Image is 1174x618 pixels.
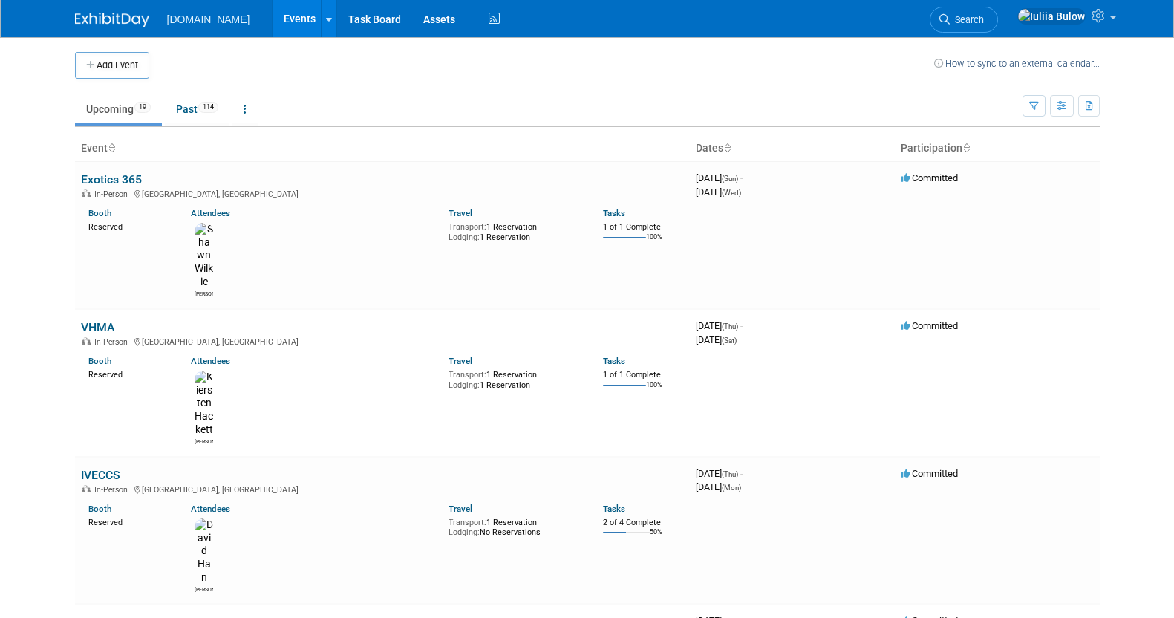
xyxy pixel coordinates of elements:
span: 114 [198,102,218,113]
td: 100% [646,233,662,253]
img: Iuliia Bulow [1017,8,1086,25]
span: Committed [901,468,958,479]
a: Attendees [191,208,230,218]
a: Tasks [603,208,625,218]
a: Booth [88,356,111,366]
span: [DATE] [696,186,741,198]
a: Travel [449,208,472,218]
div: 2 of 4 Complete [603,518,684,528]
button: Add Event [75,52,149,79]
span: (Sat) [722,336,737,345]
span: Lodging: [449,527,480,537]
a: Travel [449,504,472,514]
a: Attendees [191,356,230,366]
td: 50% [650,528,662,548]
a: Booth [88,208,111,218]
a: Sort by Start Date [723,142,731,154]
span: Committed [901,172,958,183]
span: 19 [134,102,151,113]
span: Lodging: [449,232,480,242]
span: Transport: [449,370,486,380]
div: 1 of 1 Complete [603,222,684,232]
img: Kiersten Hackett [195,371,213,437]
div: Reserved [88,219,169,232]
div: Reserved [88,367,169,380]
span: (Mon) [722,484,741,492]
span: Search [950,14,984,25]
div: 1 Reservation 1 Reservation [449,367,581,390]
a: Sort by Event Name [108,142,115,154]
th: Event [75,136,690,161]
a: VHMA [81,320,114,334]
span: (Sun) [722,175,738,183]
span: (Thu) [722,322,738,331]
span: (Thu) [722,470,738,478]
span: [DATE] [696,172,743,183]
span: In-Person [94,337,132,347]
div: [GEOGRAPHIC_DATA], [GEOGRAPHIC_DATA] [81,483,684,495]
th: Participation [895,136,1100,161]
td: 100% [646,381,662,401]
a: How to sync to an external calendar... [934,58,1100,69]
span: (Wed) [722,189,741,197]
a: Past114 [165,95,229,123]
span: In-Person [94,189,132,199]
img: Shawn Wilkie [195,223,213,289]
div: David Han [195,585,213,593]
a: Tasks [603,504,625,514]
span: Transport: [449,518,486,527]
img: ExhibitDay [75,13,149,27]
a: Search [930,7,998,33]
a: Travel [449,356,472,366]
img: David Han [195,518,213,585]
a: Upcoming19 [75,95,162,123]
a: Attendees [191,504,230,514]
span: Transport: [449,222,486,232]
span: [DATE] [696,468,743,479]
div: 1 of 1 Complete [603,370,684,380]
span: [DOMAIN_NAME] [167,13,250,25]
div: Kiersten Hackett [195,437,213,446]
a: IVECCS [81,468,120,482]
span: [DATE] [696,334,737,345]
span: - [740,320,743,331]
span: Lodging: [449,380,480,390]
div: 1 Reservation 1 Reservation [449,219,581,242]
a: Exotics 365 [81,172,142,186]
span: Committed [901,320,958,331]
img: In-Person Event [82,485,91,492]
div: Reserved [88,515,169,528]
a: Tasks [603,356,625,366]
div: [GEOGRAPHIC_DATA], [GEOGRAPHIC_DATA] [81,187,684,199]
img: In-Person Event [82,337,91,345]
span: - [740,468,743,479]
div: 1 Reservation No Reservations [449,515,581,538]
span: [DATE] [696,320,743,331]
a: Booth [88,504,111,514]
img: In-Person Event [82,189,91,197]
span: [DATE] [696,481,741,492]
span: - [740,172,743,183]
div: [GEOGRAPHIC_DATA], [GEOGRAPHIC_DATA] [81,335,684,347]
span: In-Person [94,485,132,495]
div: Shawn Wilkie [195,289,213,298]
a: Sort by Participation Type [962,142,970,154]
th: Dates [690,136,895,161]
